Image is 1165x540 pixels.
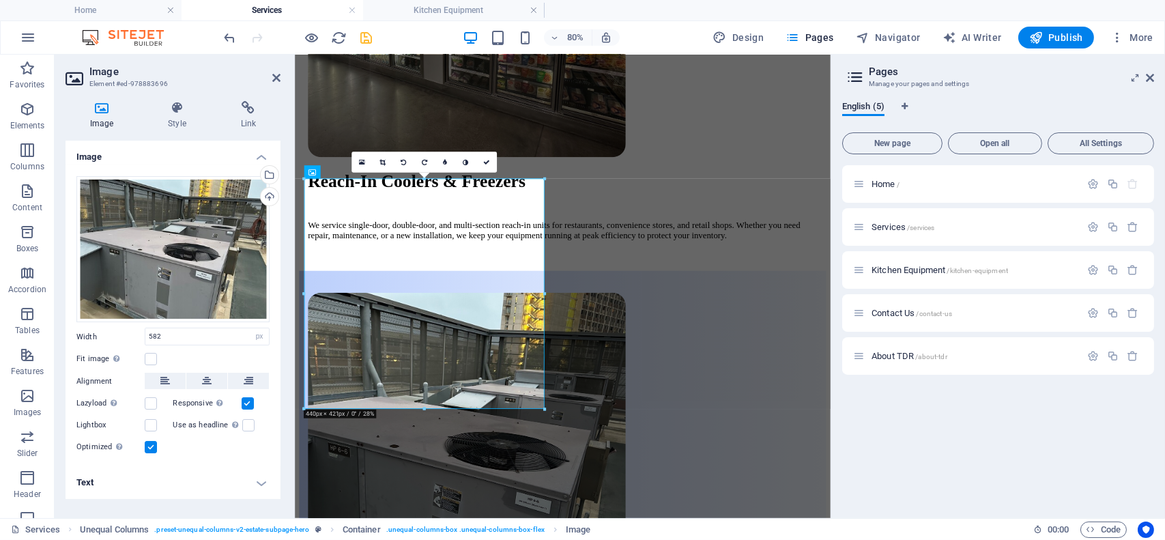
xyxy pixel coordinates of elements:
[842,98,884,117] span: English (5)
[76,373,145,390] label: Alignment
[947,267,1009,274] span: /kitchen-equipment
[1087,221,1099,233] div: Settings
[76,395,145,412] label: Lazyload
[66,141,281,165] h4: Image
[10,161,44,172] p: Columns
[143,101,216,130] h4: Style
[872,265,1008,275] span: Kitchen Equipment
[89,78,253,90] h3: Element #ed-978883696
[154,522,309,538] span: . preset-unequal-columns-v2-estate-subpage-hero
[848,139,936,147] span: New page
[780,27,839,48] button: Pages
[897,181,900,188] span: /
[76,333,145,341] label: Width
[304,29,320,46] button: Click here to leave preview mode and continue editing
[414,152,434,172] a: Rotate right 90°
[842,101,1154,127] div: Language Tabs
[76,417,145,434] label: Lightbox
[786,31,833,44] span: Pages
[315,526,321,533] i: This element is a customizable preset
[1107,178,1119,190] div: Duplicate
[867,309,1080,317] div: Contact Us/contact-us
[1048,132,1154,154] button: All Settings
[11,522,60,538] a: Click to cancel selection. Double-click to open Pages
[14,489,41,500] p: Header
[1048,522,1069,538] span: 00 00
[332,30,347,46] i: Reload page
[708,27,770,48] div: Design (Ctrl+Alt+Y)
[1029,31,1083,44] span: Publish
[1127,221,1139,233] div: Remove
[343,522,381,538] span: Click to select. Double-click to edit
[455,152,476,172] a: Greyscale
[476,152,497,172] a: Confirm ( Ctrl ⏎ )
[216,101,281,130] h4: Link
[1087,522,1121,538] span: Code
[222,30,238,46] i: Undo: Change image (Ctrl+Z)
[1107,264,1119,276] div: Duplicate
[1080,522,1127,538] button: Code
[867,266,1080,274] div: Kitchen Equipment/kitchen-equipment
[937,27,1007,48] button: AI Writer
[1127,178,1139,190] div: The startpage cannot be deleted
[915,353,947,360] span: /about-tdr
[867,352,1080,360] div: About TDR/about-tdr
[907,224,934,231] span: /services
[872,222,934,232] span: Click to open page
[351,152,372,172] a: Select files from the file manager, stock photos, or upload file(s)
[331,29,347,46] button: reload
[17,448,38,459] p: Slider
[14,407,42,418] p: Images
[1087,350,1099,362] div: Settings
[1107,350,1119,362] div: Duplicate
[708,27,770,48] button: Design
[80,522,149,538] span: Click to select. Double-click to edit
[435,152,455,172] a: Blur
[1033,522,1069,538] h6: Session time
[1087,178,1099,190] div: Settings
[373,152,393,172] a: Crop mode
[948,132,1042,154] button: Open all
[15,325,40,336] p: Tables
[222,29,238,46] button: undo
[842,132,943,154] button: New page
[1107,307,1119,319] div: Duplicate
[1054,139,1148,147] span: All Settings
[80,522,591,538] nav: breadcrumb
[1107,221,1119,233] div: Duplicate
[66,101,143,130] h4: Image
[869,66,1154,78] h2: Pages
[76,351,145,367] label: Fit image
[1138,522,1154,538] button: Usercentrics
[943,31,1002,44] span: AI Writer
[76,176,270,323] div: 21-qSL3K9rI9xlKZfteKjtZwA.jpg
[872,179,900,189] span: Click to open page
[363,3,545,18] h4: Kitchen Equipment
[8,284,46,295] p: Accordion
[1127,350,1139,362] div: Remove
[1057,524,1059,535] span: :
[182,3,363,18] h4: Services
[917,310,953,317] span: /contact-us
[867,223,1080,231] div: Services/services
[10,79,44,90] p: Favorites
[872,351,947,361] span: Click to open page
[867,180,1080,188] div: Home/
[16,243,39,254] p: Boxes
[89,66,281,78] h2: Image
[850,27,926,48] button: Navigator
[564,29,586,46] h6: 80%
[566,522,590,538] span: Click to select. Double-click to edit
[1018,27,1094,48] button: Publish
[393,152,414,172] a: Rotate left 90°
[11,366,44,377] p: Features
[869,78,1127,90] h3: Manage your pages and settings
[76,439,145,455] label: Optimized
[12,202,42,213] p: Content
[954,139,1036,147] span: Open all
[1105,27,1159,48] button: More
[1127,307,1139,319] div: Remove
[1110,31,1153,44] span: More
[856,31,921,44] span: Navigator
[66,466,281,499] h4: Text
